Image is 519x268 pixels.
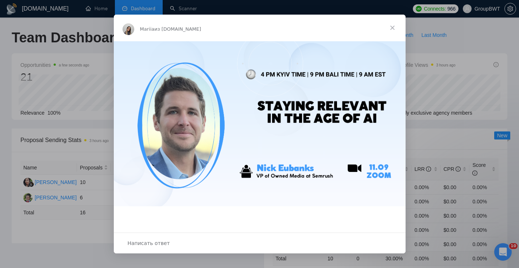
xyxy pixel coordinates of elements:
img: Profile image for Mariia [123,23,134,35]
span: из [DOMAIN_NAME] [154,26,201,32]
span: Закрыть [379,15,406,41]
div: Открыть разговор и ответить [114,233,406,253]
span: Написать ответ [128,238,170,248]
span: Mariia [140,26,155,32]
div: [DATE] we’re having a special guest - [158,219,361,237]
